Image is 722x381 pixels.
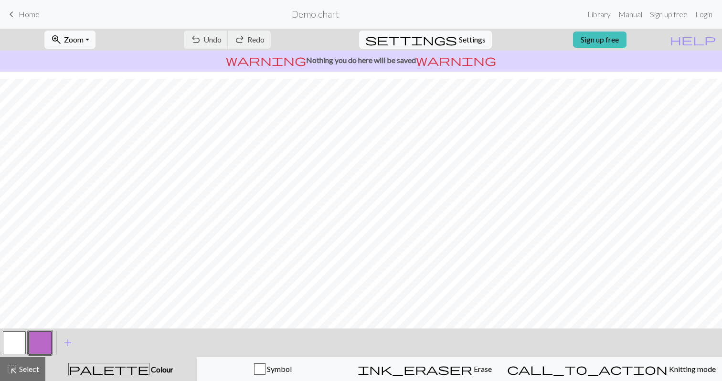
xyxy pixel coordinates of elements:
[472,364,492,373] span: Erase
[64,35,84,44] span: Zoom
[668,364,716,373] span: Knitting mode
[197,357,349,381] button: Symbol
[6,362,18,376] span: highlight_alt
[573,32,626,48] a: Sign up free
[51,33,62,46] span: zoom_in
[6,6,40,22] a: Home
[292,9,339,20] h2: Demo chart
[18,364,39,373] span: Select
[615,5,646,24] a: Manual
[416,53,496,67] span: warning
[670,33,716,46] span: help
[365,33,457,46] span: settings
[62,336,74,349] span: add
[691,5,716,24] a: Login
[358,362,472,376] span: ink_eraser
[226,53,306,67] span: warning
[646,5,691,24] a: Sign up free
[365,34,457,45] i: Settings
[501,357,722,381] button: Knitting mode
[265,364,292,373] span: Symbol
[459,34,486,45] span: Settings
[359,31,492,49] button: SettingsSettings
[19,10,40,19] span: Home
[507,362,668,376] span: call_to_action
[44,31,96,49] button: Zoom
[584,5,615,24] a: Library
[69,362,149,376] span: palette
[149,365,173,374] span: Colour
[45,357,197,381] button: Colour
[4,54,718,66] p: Nothing you do here will be saved
[6,8,17,21] span: keyboard_arrow_left
[349,357,501,381] button: Erase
